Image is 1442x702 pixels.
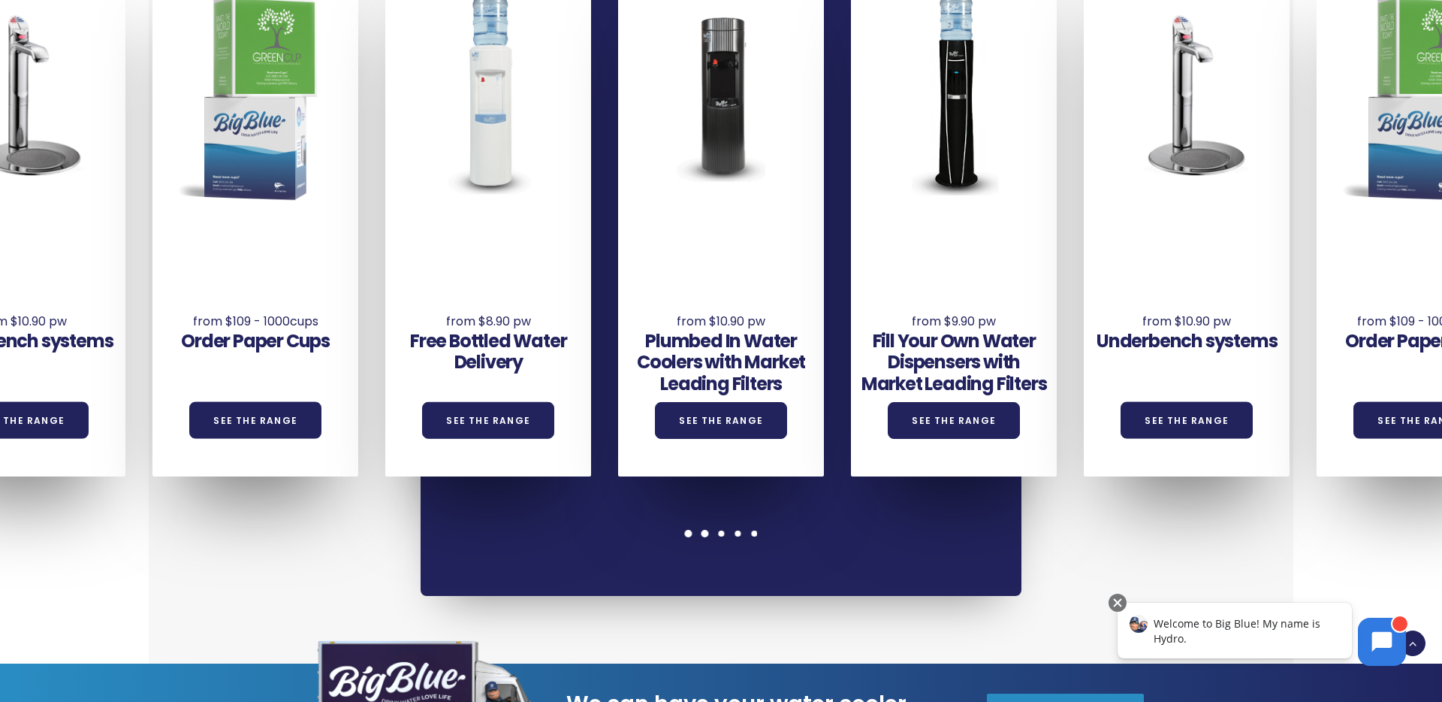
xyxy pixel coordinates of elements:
[1097,328,1277,353] a: Underbench systems
[410,328,566,375] a: Free Bottled Water Delivery
[1121,402,1253,439] a: See the Range
[1102,591,1421,681] iframe: Chatbot
[888,402,1020,439] a: See the Range
[655,402,787,439] a: See the Range
[422,402,554,439] a: See the Range
[637,328,805,397] a: Plumbed In Water Coolers with Market Leading Filters
[861,328,1047,397] a: Fill Your Own Water Dispensers with Market Leading Filters
[181,328,330,353] a: Order Paper Cups
[189,402,321,439] a: See the Range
